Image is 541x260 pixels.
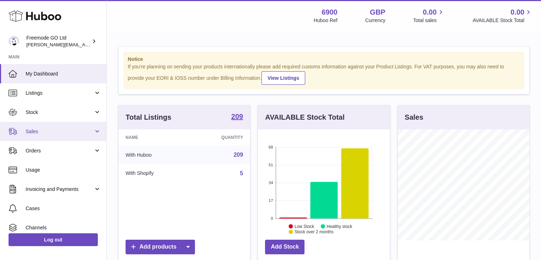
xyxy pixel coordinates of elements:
[118,146,190,164] td: With Huboo
[126,113,171,122] h3: Total Listings
[118,129,190,146] th: Name
[405,113,423,122] h3: Sales
[423,7,437,17] span: 0.00
[26,186,94,193] span: Invoicing and Payments
[9,36,19,47] img: lenka.smikniarova@gioteck.com
[365,17,386,24] div: Currency
[314,17,338,24] div: Huboo Ref
[271,216,273,220] text: 0
[26,224,101,231] span: Channels
[26,35,90,48] div: Freemode GO Ltd
[472,7,532,24] a: 0.00 AVAILABLE Stock Total
[26,109,94,116] span: Stock
[26,90,94,97] span: Listings
[26,167,101,173] span: Usage
[295,224,314,229] text: Low Stock
[128,56,520,63] strong: Notice
[231,113,243,120] strong: 209
[190,129,250,146] th: Quantity
[295,229,333,234] text: Stock over 2 months
[327,224,352,229] text: Healthy stock
[26,42,143,47] span: [PERSON_NAME][EMAIL_ADDRESS][DOMAIN_NAME]
[231,113,243,121] a: 209
[472,17,532,24] span: AVAILABLE Stock Total
[510,7,524,17] span: 0.00
[118,164,190,183] td: With Shopify
[128,63,520,85] div: If you're planning on sending your products internationally please add required customs informati...
[9,233,98,246] a: Log out
[240,170,243,176] a: 5
[126,240,195,254] a: Add products
[26,71,101,77] span: My Dashboard
[269,163,273,167] text: 51
[269,145,273,149] text: 68
[26,205,101,212] span: Cases
[322,7,338,17] strong: 6900
[370,7,385,17] strong: GBP
[265,113,344,122] h3: AVAILABLE Stock Total
[26,147,94,154] span: Orders
[265,240,304,254] a: Add Stock
[413,17,445,24] span: Total sales
[26,128,94,135] span: Sales
[413,7,445,24] a: 0.00 Total sales
[269,198,273,203] text: 17
[234,152,243,158] a: 209
[261,71,305,85] a: View Listings
[269,181,273,185] text: 34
